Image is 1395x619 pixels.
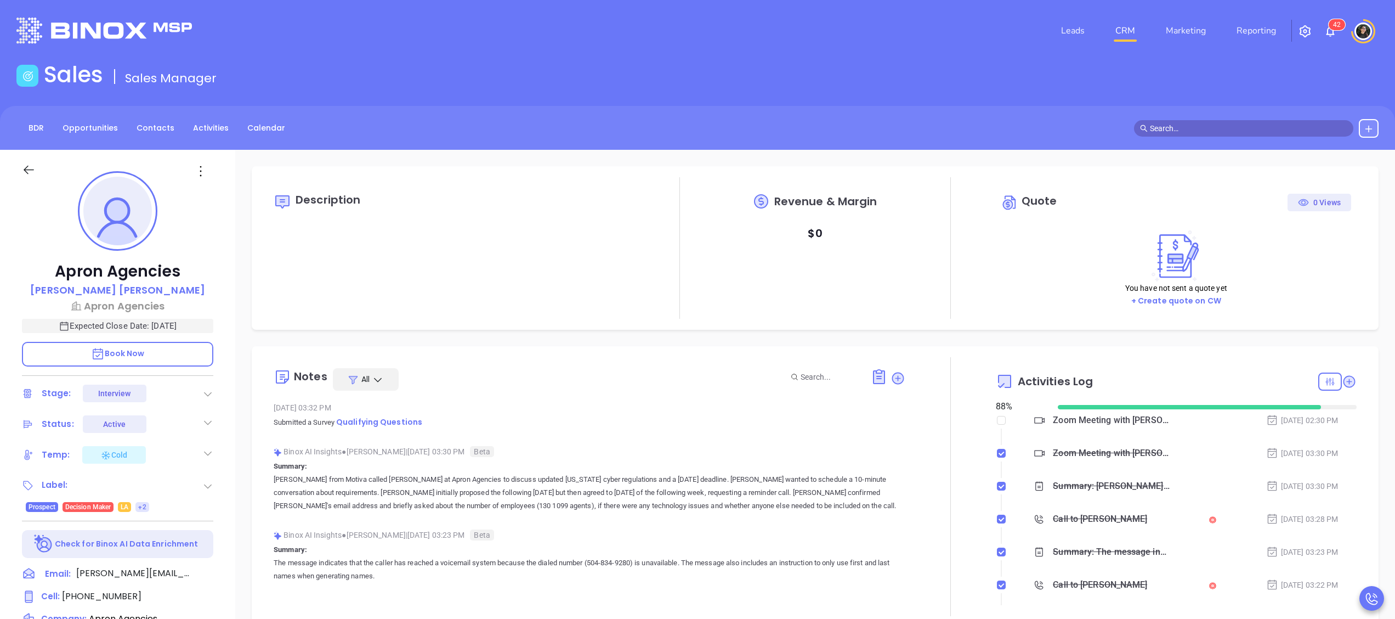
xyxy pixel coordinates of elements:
[1150,122,1347,134] input: Search…
[125,70,217,87] span: Sales Manager
[274,399,905,416] div: [DATE] 03:32 PM
[42,447,70,463] div: Temp:
[361,374,370,385] span: All
[16,18,192,43] img: logo
[91,348,145,359] span: Book Now
[1128,295,1224,307] button: + Create quote on CW
[1053,511,1147,527] div: Call to [PERSON_NAME]
[1232,20,1280,42] a: Reporting
[22,119,50,137] a: BDR
[1266,414,1339,426] div: [DATE] 02:30 PM
[1161,20,1210,42] a: Marketing
[1053,412,1170,429] div: Zoom Meeting with [PERSON_NAME]
[1333,21,1337,29] span: 4
[65,501,111,513] span: Decision Maker
[62,590,141,603] span: [PHONE_NUMBER]
[808,223,822,243] p: $ 0
[42,477,68,493] div: Label:
[294,371,327,382] div: Notes
[1266,480,1339,492] div: [DATE] 03:30 PM
[470,530,494,541] span: Beta
[1298,25,1312,38] img: iconSetting
[274,416,905,429] p: Submitted a Survey
[34,534,53,554] img: Ai-Enrich-DaqCidB-.svg
[100,448,127,462] div: Cold
[138,501,146,513] span: +2
[1266,447,1339,459] div: [DATE] 03:30 PM
[1324,25,1337,38] img: iconNotification
[1131,295,1221,306] a: + Create quote on CW
[1053,544,1170,560] div: Summary: The message indicates that the caller has reached a voicemail system because the dialed ...
[55,538,198,550] p: Check for Binox AI Data Enrichment
[121,501,128,513] span: LA
[274,545,307,554] b: Summary:
[1111,20,1139,42] a: CRM
[1057,20,1089,42] a: Leads
[470,446,494,457] span: Beta
[274,473,905,513] p: [PERSON_NAME] from Motiva called [PERSON_NAME] at Apron Agencies to discuss updated [US_STATE] cy...
[996,400,1045,413] div: 88 %
[98,385,131,402] div: Interview
[801,371,859,383] input: Search...
[774,196,877,207] span: Revenue & Margin
[1147,230,1206,282] img: Create on CWSell
[342,447,347,456] span: ●
[336,417,422,427] span: Qualifying Questions
[103,415,126,433] div: Active
[41,590,60,602] span: Cell :
[56,119,124,137] a: Opportunities
[1337,21,1341,29] span: 2
[76,567,191,580] span: [PERSON_NAME][EMAIL_ADDRESS][DOMAIN_NAME]
[274,556,905,583] p: The message indicates that the caller has reached a voicemail system because the dialed number (5...
[1140,125,1148,132] span: search
[45,567,71,581] span: Email:
[274,462,307,470] b: Summary:
[1266,513,1339,525] div: [DATE] 03:28 PM
[1053,478,1170,494] div: Summary: [PERSON_NAME] from Motiva called [PERSON_NAME] at Apron Agencies to discuss updated [US_...
[274,448,282,457] img: svg%3e
[1022,193,1057,209] span: Quote
[44,61,103,88] h1: Sales
[342,531,347,539] span: ●
[1298,194,1341,211] div: 0 Views
[274,443,905,460] div: Binox AI Insights [PERSON_NAME] | [DATE] 03:30 PM
[1053,445,1170,462] div: Zoom Meeting with [PERSON_NAME]
[1125,282,1227,294] p: You have not sent a quote yet
[42,385,71,402] div: Stage:
[1001,194,1019,211] img: Circle dollar
[30,283,205,297] p: [PERSON_NAME] [PERSON_NAME]
[29,501,55,513] span: Prospect
[1266,579,1339,591] div: [DATE] 03:22 PM
[22,319,213,333] p: Expected Close Date: [DATE]
[274,532,282,540] img: svg%3e
[186,119,235,137] a: Activities
[30,283,205,299] a: [PERSON_NAME] [PERSON_NAME]
[22,299,213,313] a: Apron Agencies
[274,527,905,543] div: Binox AI Insights [PERSON_NAME] | [DATE] 03:23 PM
[1018,376,1093,387] span: Activities Log
[1053,577,1147,593] div: Call to [PERSON_NAME]
[1354,22,1372,40] img: user
[296,192,360,207] span: Description
[42,416,74,432] div: Status:
[1266,546,1339,558] div: [DATE] 03:23 PM
[241,119,292,137] a: Calendar
[130,119,181,137] a: Contacts
[22,262,213,282] p: Apron Agencies
[83,177,152,245] img: profile-user
[1329,19,1345,30] sup: 42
